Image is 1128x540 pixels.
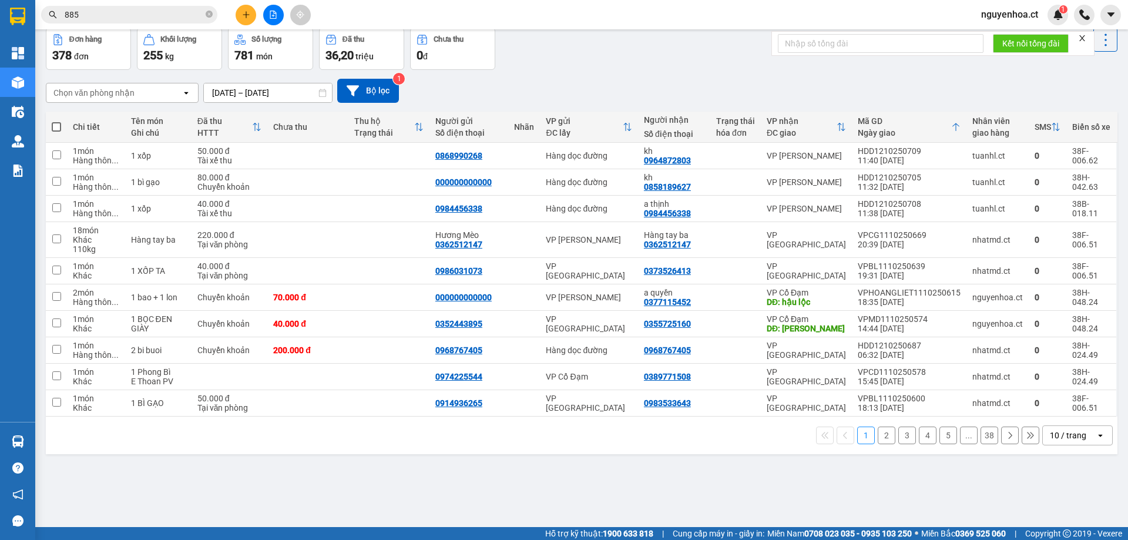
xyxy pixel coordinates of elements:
sup: 1 [393,73,405,85]
span: ⚪️ [915,531,918,536]
div: Hàng thông thường [73,297,119,307]
div: 1 xốp [131,151,186,160]
div: HDD1210250708 [858,199,961,209]
button: plus [236,5,256,25]
span: Hỗ trợ kỹ thuật: [545,527,653,540]
div: Khác [73,324,119,333]
span: copyright [1063,529,1071,538]
div: 0983533643 [644,398,691,408]
div: 0389771508 [644,372,691,381]
div: 200.000 đ [273,346,343,355]
div: 1 BÌ GẠO [131,398,186,408]
span: search [49,11,57,19]
div: 0858189627 [644,182,691,192]
div: Tại văn phòng [197,403,262,412]
span: 378 [52,48,72,62]
div: ĐC giao [767,128,837,137]
div: 0 [1035,372,1060,381]
strong: 0708 023 035 - 0935 103 250 [804,529,912,538]
div: Ngày giao [858,128,951,137]
button: aim [290,5,311,25]
button: file-add [263,5,284,25]
button: 38 [981,427,998,444]
div: 1 XỐP TA [131,266,186,276]
span: message [12,515,23,526]
div: 50.000 đ [197,146,262,156]
div: Hàng dọc đường [546,204,632,213]
span: 36,20 [325,48,354,62]
button: Đơn hàng378đơn [46,28,131,70]
img: warehouse-icon [12,76,24,89]
div: Khác [73,403,119,412]
div: Hàng thông thường [73,209,119,218]
div: VP [GEOGRAPHIC_DATA] [767,367,846,386]
button: 1 [857,427,875,444]
div: Khác [73,377,119,386]
div: 70.000 đ [273,293,343,302]
th: Toggle SortBy [761,112,852,143]
div: 1 Phong Bì [131,367,186,377]
div: VPBL1110250600 [858,394,961,403]
div: Đơn hàng [69,35,102,43]
div: a quyền [644,288,704,297]
span: kg [165,52,174,61]
span: plus [242,11,250,19]
div: VP [GEOGRAPHIC_DATA] [767,230,846,249]
div: 06:32 [DATE] [858,350,961,360]
div: hóa đơn [716,128,755,137]
div: 000000000000 [435,177,492,187]
div: ĐC lấy [546,128,623,137]
div: 20:39 [DATE] [858,240,961,249]
div: Đã thu [197,116,253,126]
div: Chưa thu [434,35,464,43]
span: | [662,527,664,540]
span: ... [112,350,119,360]
div: 0 [1035,346,1060,355]
div: Chi tiết [73,122,119,132]
svg: open [1096,431,1105,440]
div: Chuyển khoản [197,346,262,355]
span: file-add [269,11,277,19]
div: 0362512147 [435,240,482,249]
input: Nhập số tổng đài [778,34,983,53]
img: warehouse-icon [12,135,24,147]
div: VPMD1110250574 [858,314,961,324]
div: a thịnh [644,199,704,209]
div: Hương Mèo [435,230,503,240]
div: 1 bao + 1 lon [131,293,186,302]
div: VP [GEOGRAPHIC_DATA] [546,261,632,280]
div: nguyenhoa.ct [972,319,1023,328]
div: 11:32 [DATE] [858,182,961,192]
div: 38F-006.51 [1072,230,1110,249]
div: 14:44 [DATE] [858,324,961,333]
button: Số lượng781món [228,28,313,70]
div: VPCD1110250578 [858,367,961,377]
div: 0 [1035,293,1060,302]
div: Chuyển khoản [197,293,262,302]
div: 1 món [73,173,119,182]
div: 0 [1035,235,1060,244]
button: Kết nối tổng đài [993,34,1069,53]
div: Tên món [131,116,186,126]
img: logo-vxr [10,8,25,25]
div: 11:38 [DATE] [858,209,961,218]
span: 1 [1061,5,1065,14]
div: 0964872803 [644,156,691,165]
div: 1 món [73,341,119,350]
div: Hàng dọc đường [546,346,632,355]
th: Toggle SortBy [348,112,429,143]
span: món [256,52,273,61]
div: VP [PERSON_NAME] [546,235,632,244]
div: Hàng thông thường [73,156,119,165]
span: Miền Bắc [921,527,1006,540]
div: DĐ: hậu lộc [767,297,846,307]
div: Nhãn [514,122,534,132]
span: notification [12,489,23,500]
div: 11:40 [DATE] [858,156,961,165]
div: 2 món [73,288,119,297]
div: 1 món [73,146,119,156]
img: phone-icon [1079,9,1090,20]
div: VP [GEOGRAPHIC_DATA] [767,261,846,280]
button: Bộ lọc [337,79,399,103]
div: Số lượng [251,35,281,43]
